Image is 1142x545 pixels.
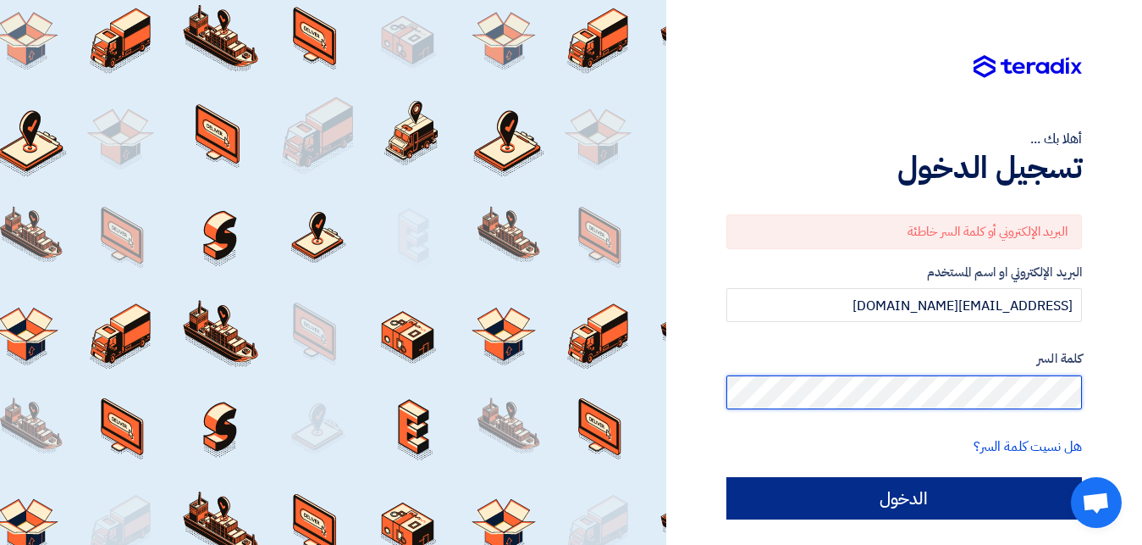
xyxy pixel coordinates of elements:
div: Open chat [1071,477,1122,528]
div: أهلا بك ... [726,129,1082,149]
a: هل نسيت كلمة السر؟ [974,437,1082,457]
h1: تسجيل الدخول [726,149,1082,186]
label: البريد الإلكتروني او اسم المستخدم [726,263,1082,282]
label: كلمة السر [726,349,1082,369]
input: الدخول [726,477,1082,520]
img: Teradix logo [974,55,1082,79]
input: أدخل بريد العمل الإلكتروني او اسم المستخدم الخاص بك ... [726,288,1082,322]
div: البريد الإلكتروني أو كلمة السر خاطئة [726,214,1082,249]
